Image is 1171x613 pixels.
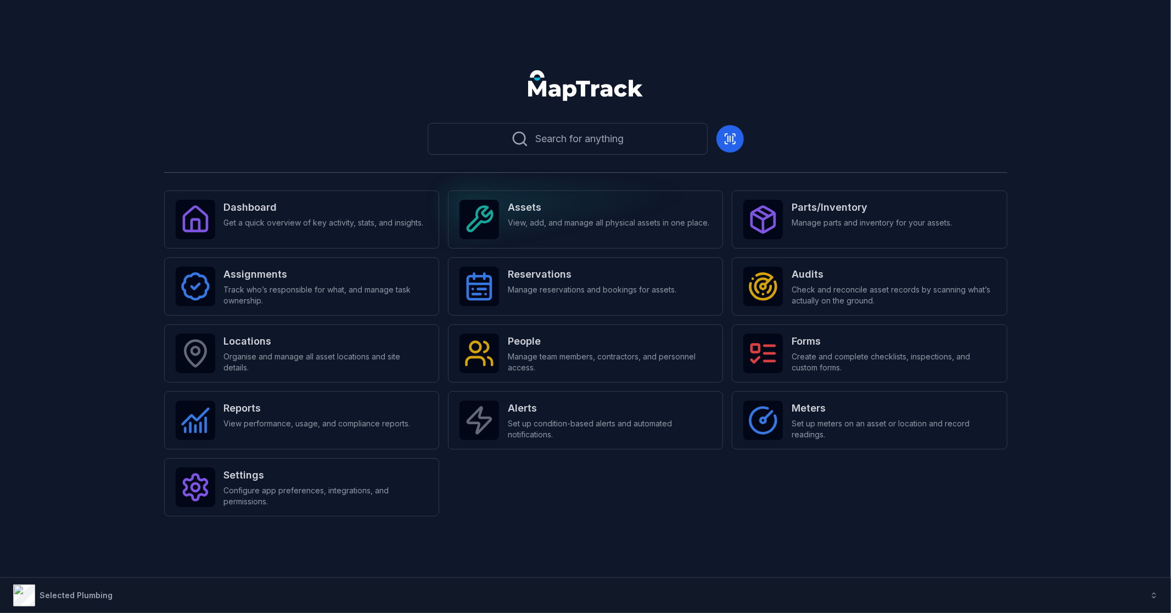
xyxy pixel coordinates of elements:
strong: People [508,334,711,349]
strong: Selected Plumbing [40,590,113,600]
strong: Forms [792,334,995,349]
span: View performance, usage, and compliance reports. [224,418,411,429]
span: Search for anything [535,131,624,147]
a: ReservationsManage reservations and bookings for assets. [448,257,723,316]
span: Manage reservations and bookings for assets. [508,284,676,295]
a: AssignmentsTrack who’s responsible for what, and manage task ownership. [164,257,439,316]
span: Create and complete checklists, inspections, and custom forms. [792,351,995,373]
nav: Global [511,70,661,101]
a: AssetsView, add, and manage all physical assets in one place. [448,190,723,249]
span: Track who’s responsible for what, and manage task ownership. [224,284,428,306]
strong: Locations [224,334,428,349]
a: FormsCreate and complete checklists, inspections, and custom forms. [732,324,1007,383]
strong: Parts/Inventory [792,200,952,215]
span: Organise and manage all asset locations and site details. [224,351,428,373]
a: AlertsSet up condition-based alerts and automated notifications. [448,391,723,449]
span: Manage team members, contractors, and personnel access. [508,351,711,373]
a: MetersSet up meters on an asset or location and record readings. [732,391,1007,449]
span: View, add, and manage all physical assets in one place. [508,217,709,228]
a: LocationsOrganise and manage all asset locations and site details. [164,324,439,383]
strong: Audits [792,267,995,282]
a: SettingsConfigure app preferences, integrations, and permissions. [164,458,439,516]
strong: Reports [224,401,411,416]
strong: Meters [792,401,995,416]
span: Check and reconcile asset records by scanning what’s actually on the ground. [792,284,995,306]
span: Configure app preferences, integrations, and permissions. [224,485,428,507]
strong: Reservations [508,267,676,282]
strong: Assignments [224,267,428,282]
span: Get a quick overview of key activity, stats, and insights. [224,217,424,228]
a: DashboardGet a quick overview of key activity, stats, and insights. [164,190,439,249]
strong: Dashboard [224,200,424,215]
span: Set up condition-based alerts and automated notifications. [508,418,711,440]
strong: Assets [508,200,709,215]
strong: Alerts [508,401,711,416]
span: Set up meters on an asset or location and record readings. [792,418,995,440]
a: ReportsView performance, usage, and compliance reports. [164,391,439,449]
button: Search for anything [428,123,708,155]
span: Manage parts and inventory for your assets. [792,217,952,228]
strong: Settings [224,468,428,483]
a: AuditsCheck and reconcile asset records by scanning what’s actually on the ground. [732,257,1007,316]
a: Parts/InventoryManage parts and inventory for your assets. [732,190,1007,249]
a: PeopleManage team members, contractors, and personnel access. [448,324,723,383]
